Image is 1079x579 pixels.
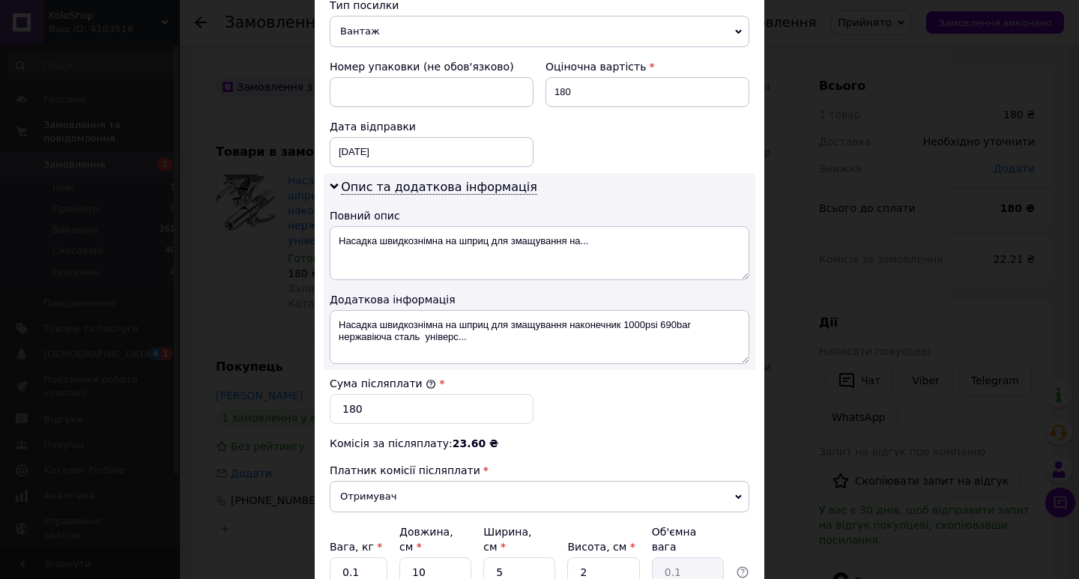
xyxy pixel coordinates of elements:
div: Додаткова інформація [330,292,749,307]
div: Номер упаковки (не обов'язково) [330,59,534,74]
div: Повний опис [330,208,749,223]
label: Висота, см [567,541,635,553]
span: Вантаж [330,16,749,47]
div: Об'ємна вага [652,524,724,554]
label: Сума післяплати [330,378,436,389]
textarea: Насадка швидкознімна на шприц для змащування наконечник 1000psi 690bar нержавіюча сталь універс... [330,310,749,364]
span: Опис та додаткова інформація [341,180,537,195]
span: Платник комісії післяплати [330,464,480,476]
span: Отримувач [330,481,749,512]
label: Вага, кг [330,541,382,553]
label: Ширина, см [483,526,531,553]
span: 23.60 ₴ [453,437,498,449]
label: Довжина, см [399,526,453,553]
textarea: Насадка швидкознімна на шприц для змащування на... [330,226,749,280]
div: Комісія за післяплату: [330,436,749,451]
div: Дата відправки [330,119,534,134]
div: Оціночна вартість [545,59,749,74]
